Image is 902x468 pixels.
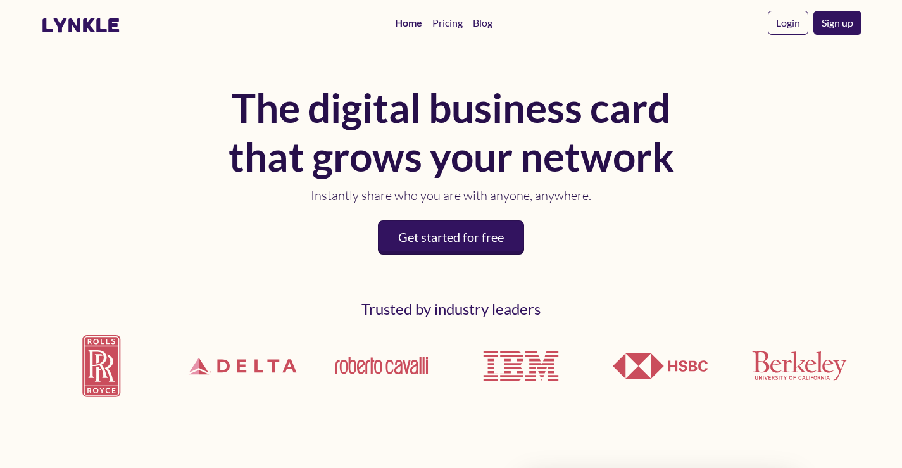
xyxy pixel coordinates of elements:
a: Sign up [813,11,861,35]
img: UCLA Berkeley [752,351,847,381]
img: Delta Airlines [180,322,304,410]
a: Get started for free [378,220,524,255]
a: Blog [468,10,498,35]
a: Pricing [427,10,468,35]
a: Login [768,11,808,35]
img: Rolls Royce [41,324,165,407]
img: IBM [473,319,568,414]
img: HSBC [613,353,708,379]
a: Home [390,10,427,35]
img: Roberto Cavalli [334,356,429,376]
h1: The digital business card that grows your network [223,84,679,181]
a: lynkle [41,13,120,37]
h2: Trusted by industry leaders [41,300,861,319]
p: Instantly share who you are with anyone, anywhere. [223,186,679,205]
